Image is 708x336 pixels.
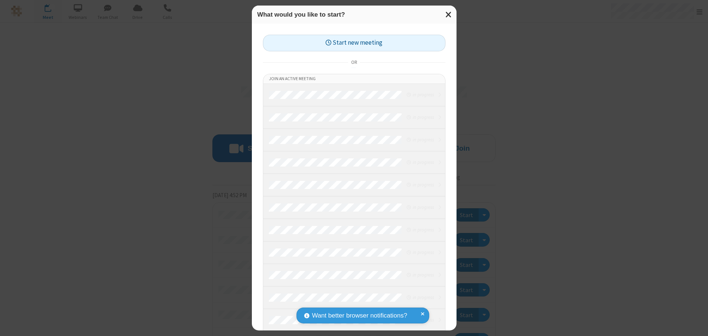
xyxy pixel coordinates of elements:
span: or [348,57,360,68]
button: Start new meeting [263,35,445,51]
em: in progress [407,91,434,98]
em: in progress [407,181,434,188]
li: Join an active meeting [263,74,445,84]
em: in progress [407,114,434,121]
em: in progress [407,204,434,211]
em: in progress [407,226,434,233]
h3: What would you like to start? [257,11,451,18]
em: in progress [407,249,434,256]
button: Close modal [441,6,457,24]
em: in progress [407,136,434,143]
span: Want better browser notifications? [312,311,407,320]
em: in progress [407,271,434,278]
em: in progress [407,294,434,301]
em: in progress [407,159,434,166]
